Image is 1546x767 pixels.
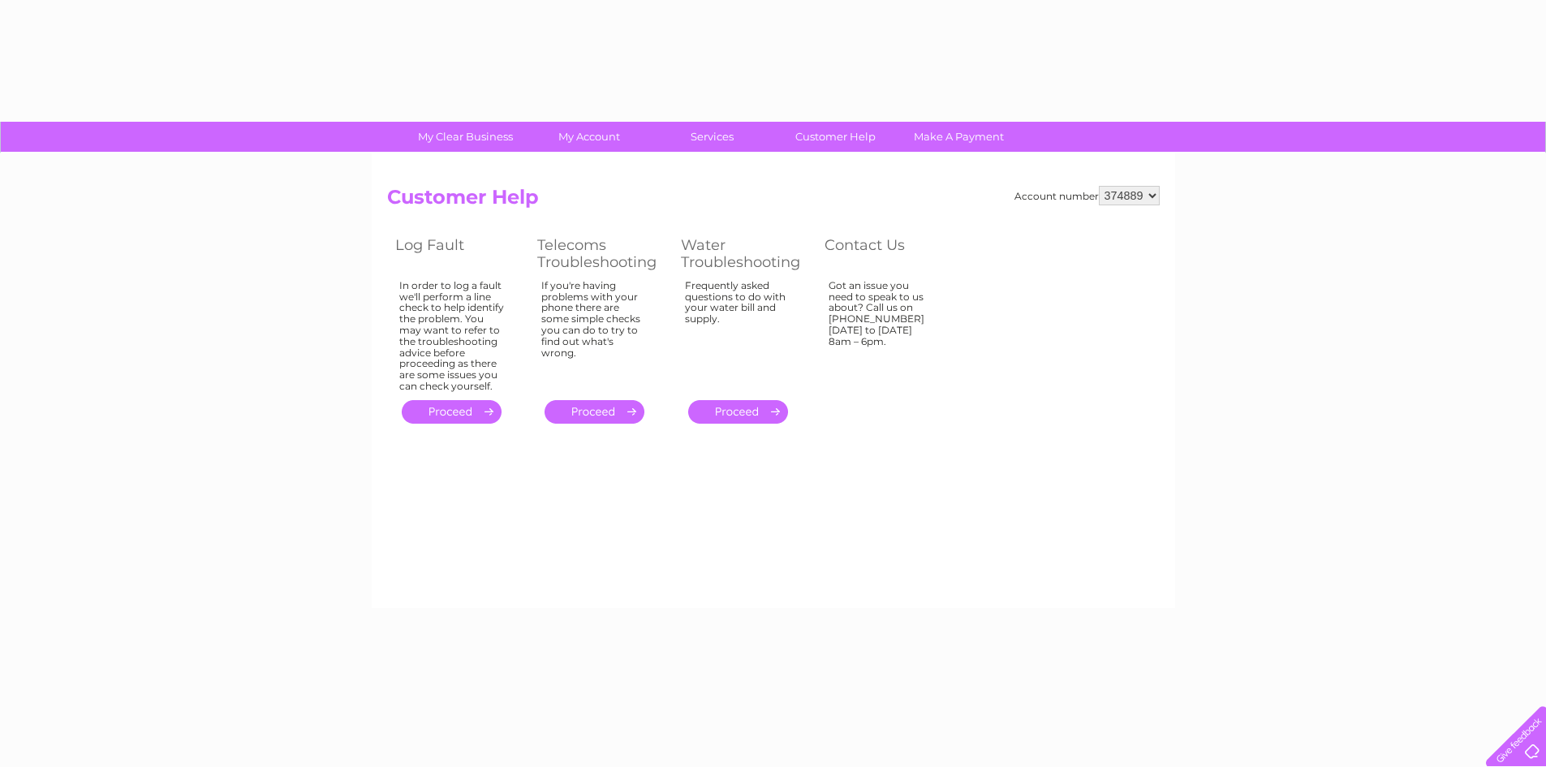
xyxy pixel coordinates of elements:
[529,232,673,275] th: Telecoms Troubleshooting
[685,280,792,386] div: Frequently asked questions to do with your water bill and supply.
[541,280,648,386] div: If you're having problems with your phone there are some simple checks you can do to try to find ...
[673,232,816,275] th: Water Troubleshooting
[1014,186,1160,205] div: Account number
[387,186,1160,217] h2: Customer Help
[522,122,656,152] a: My Account
[829,280,934,386] div: Got an issue you need to speak to us about? Call us on [PHONE_NUMBER] [DATE] to [DATE] 8am – 6pm.
[399,280,505,392] div: In order to log a fault we'll perform a line check to help identify the problem. You may want to ...
[387,232,529,275] th: Log Fault
[402,400,502,424] a: .
[645,122,779,152] a: Services
[816,232,958,275] th: Contact Us
[545,400,644,424] a: .
[892,122,1026,152] a: Make A Payment
[688,400,788,424] a: .
[398,122,532,152] a: My Clear Business
[769,122,902,152] a: Customer Help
